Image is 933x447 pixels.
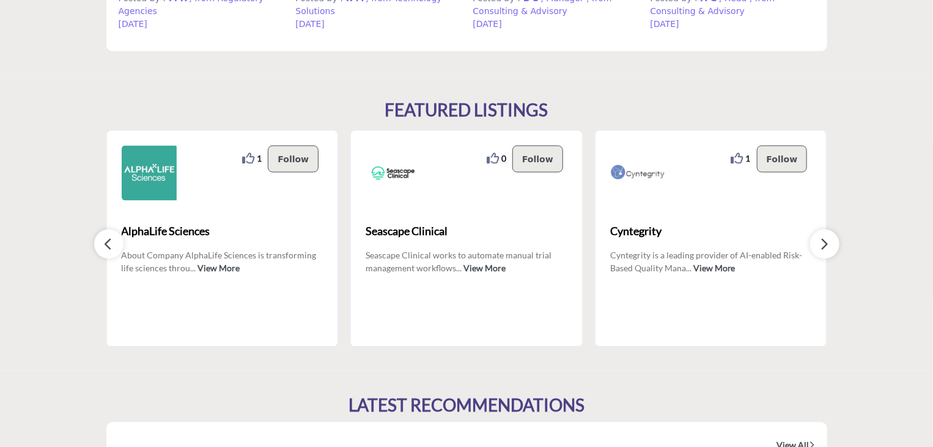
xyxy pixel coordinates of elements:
p: Follow [278,152,309,166]
h2: FEATURED LISTINGS [385,100,548,121]
a: AlphaLife Sciences [122,216,323,249]
span: Cyntegrity [610,223,812,240]
img: Seascape Clinical [366,146,421,201]
h2: LATEST RECOMMENDATIONS [348,396,585,416]
a: Cyntegrity [610,216,812,249]
button: Follow [268,146,319,173]
img: Cyntegrity [610,146,665,201]
p: Cyntegrity is a leading provider of AI-enabled Risk-Based Quality Mana [610,249,812,274]
button: Follow [512,146,563,173]
button: Follow [757,146,808,173]
span: 1 [746,152,751,165]
span: [DATE] [119,19,147,29]
span: 1 [257,152,262,165]
p: Follow [522,152,553,166]
span: [DATE] [651,19,679,29]
a: View More [198,263,240,274]
span: [DATE] [473,19,502,29]
img: AlphaLife Sciences [122,146,177,201]
a: View More [693,263,736,274]
span: ... [191,263,196,274]
span: ... [456,263,462,274]
p: Follow [767,152,798,166]
p: Seascape Clinical works to automate manual trial management workflows [366,249,567,274]
span: Seascape Clinical [366,223,567,240]
span: AlphaLife Sciences [122,223,323,240]
a: View More [463,263,506,274]
a: Seascape Clinical [366,216,567,249]
p: About Company AlphaLife Sciences is transforming life sciences throu [122,249,323,274]
span: [DATE] [296,19,325,29]
span: ... [686,263,691,274]
span: 0 [501,152,506,165]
